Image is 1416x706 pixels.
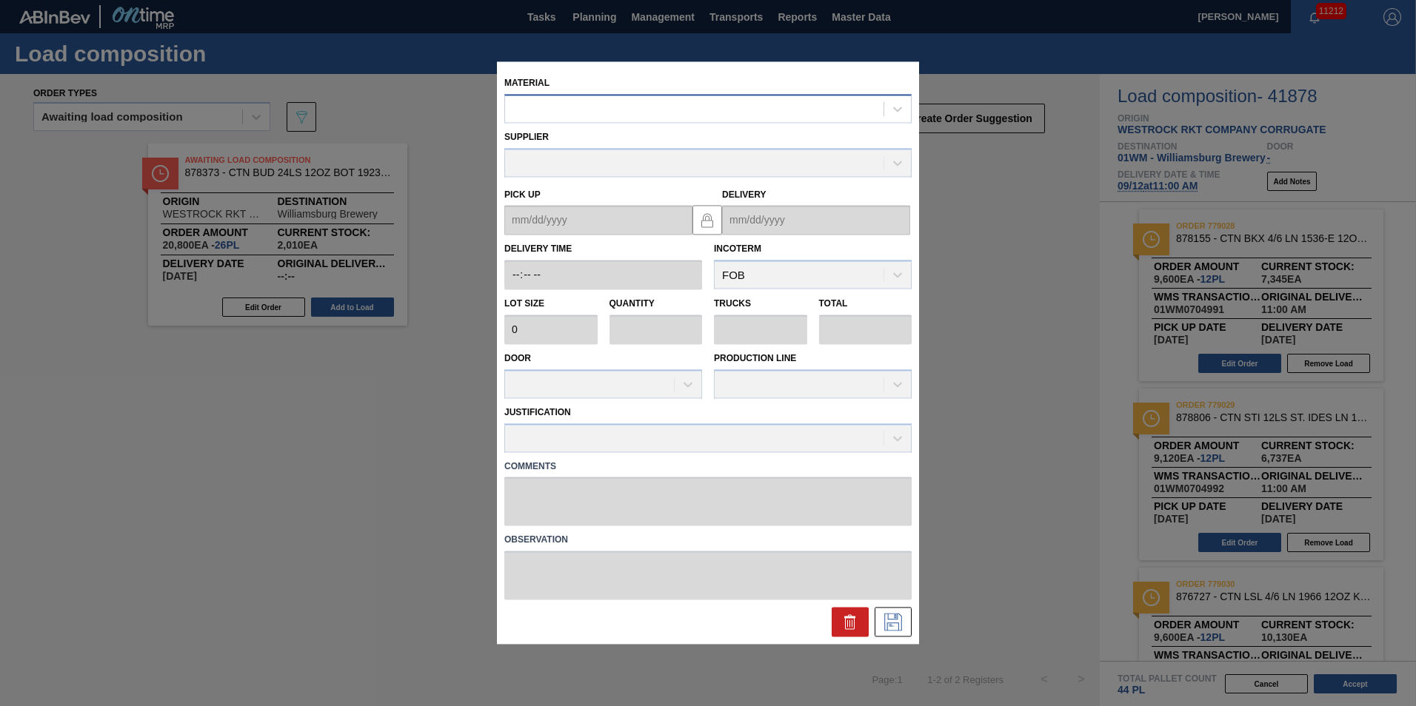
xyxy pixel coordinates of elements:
[504,456,912,477] label: Comments
[819,299,848,309] label: Total
[504,132,549,142] label: Supplier
[504,530,912,551] label: Observation
[722,189,767,200] label: Delivery
[714,353,796,363] label: Production Line
[875,608,912,637] div: Save Suggestion
[504,353,531,363] label: Door
[832,608,869,637] div: Delete Suggestion
[698,211,716,229] img: locked
[504,78,550,88] label: Material
[714,244,761,255] label: Incoterm
[504,206,692,235] input: mm/dd/yyyy
[714,299,751,309] label: Trucks
[504,407,571,417] label: Justification
[610,299,655,309] label: Quantity
[504,294,598,315] label: Lot size
[504,189,541,200] label: Pick up
[692,205,722,235] button: locked
[722,206,910,235] input: mm/dd/yyyy
[504,239,702,260] label: Delivery Time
